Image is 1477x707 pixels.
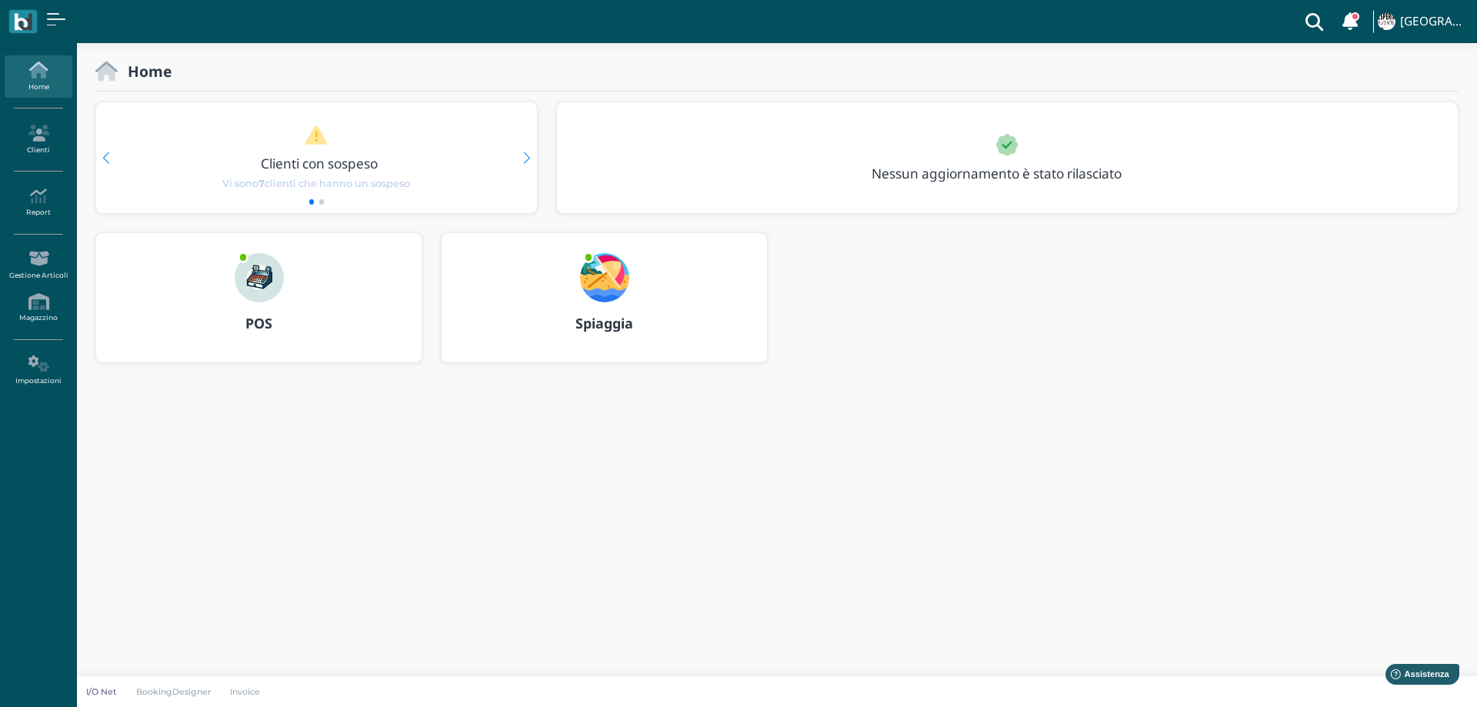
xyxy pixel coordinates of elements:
h2: Home [118,63,172,79]
h3: Clienti con sospeso [128,156,510,171]
a: Home [5,55,72,98]
a: Magazzino [5,287,72,329]
a: Impostazioni [5,349,72,392]
a: ... POS [95,232,422,382]
img: logo [14,13,32,31]
span: Vi sono clienti che hanno un sospeso [222,176,410,191]
div: Next slide [523,152,530,164]
a: Report [5,182,72,224]
a: Clienti [5,118,72,161]
b: Spiaggia [575,314,633,332]
a: ... [GEOGRAPHIC_DATA] [1375,3,1468,40]
h3: Nessun aggiornamento è stato rilasciato [862,166,1157,181]
b: 7 [258,178,265,189]
span: Assistenza [45,12,102,24]
img: ... [235,253,284,302]
img: ... [580,253,629,302]
a: Gestione Articoli [5,244,72,286]
b: POS [245,314,272,332]
div: 1 / 2 [96,102,537,213]
a: ... Spiaggia [441,232,768,382]
a: Clienti con sospeso Vi sono7clienti che hanno un sospeso [125,125,507,191]
div: Previous slide [102,152,109,164]
h4: [GEOGRAPHIC_DATA] [1400,15,1468,28]
iframe: Help widget launcher [1368,659,1464,694]
img: ... [1378,13,1395,30]
div: 1 / 1 [557,102,1458,213]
